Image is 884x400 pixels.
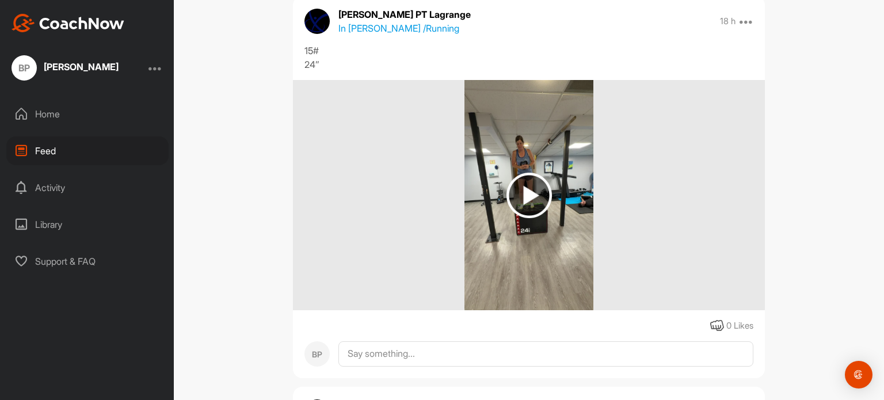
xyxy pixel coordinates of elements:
[6,210,169,239] div: Library
[12,55,37,81] div: BP
[6,136,169,165] div: Feed
[338,21,459,35] p: In [PERSON_NAME] / Running
[464,80,593,310] img: media
[6,247,169,276] div: Support & FAQ
[338,7,471,21] p: [PERSON_NAME] PT Lagrange
[12,14,124,32] img: CoachNow
[44,62,119,71] div: [PERSON_NAME]
[726,319,753,333] div: 0 Likes
[845,361,872,388] div: Open Intercom Messenger
[6,173,169,202] div: Activity
[6,100,169,128] div: Home
[506,173,552,218] img: play
[304,44,753,71] div: 15# 24’’
[304,341,330,367] div: BP
[720,16,736,27] p: 18 h
[304,9,330,34] img: avatar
